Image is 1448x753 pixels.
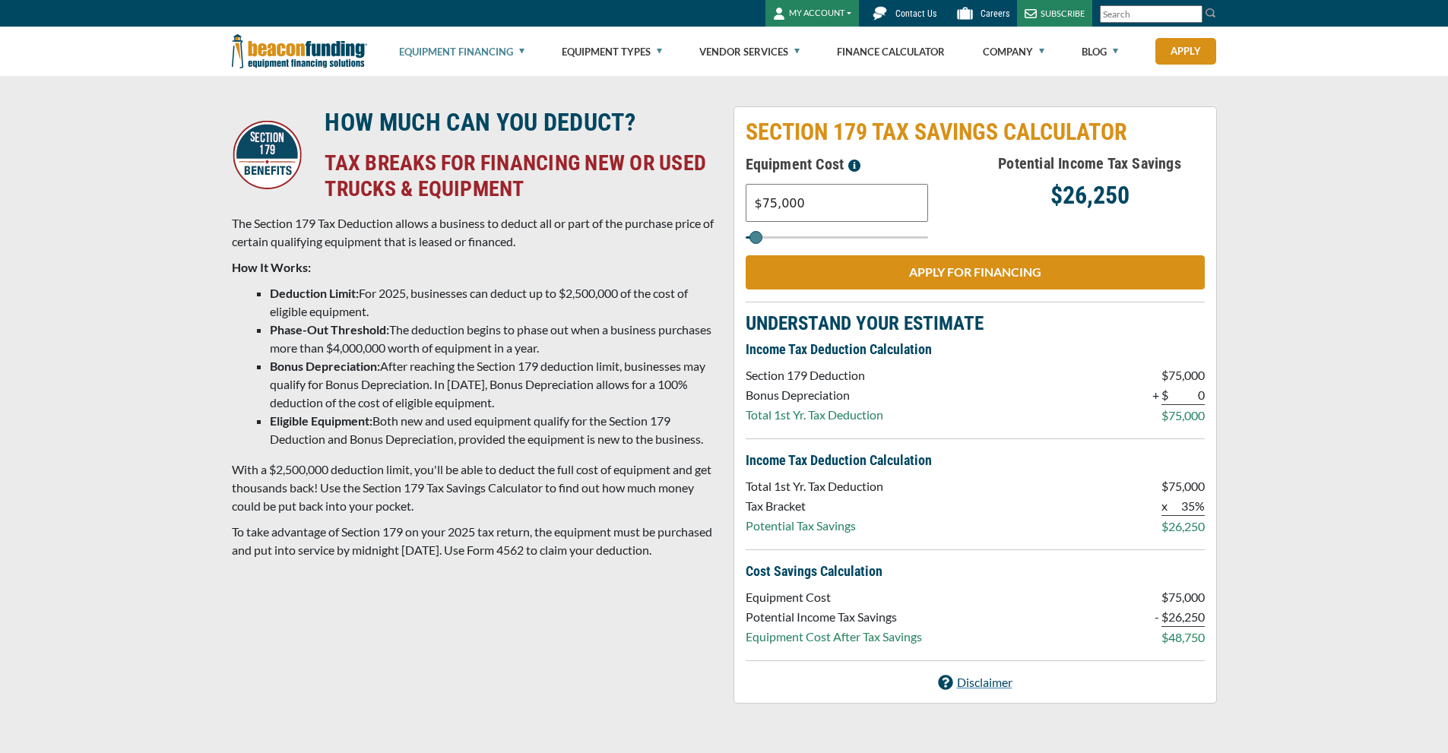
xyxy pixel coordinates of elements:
[1168,366,1205,384] p: 75,000
[746,255,1205,289] a: APPLY FOR FINANCING
[232,523,715,559] p: To take advantage of Section 179 on your 2025 tax return, the equipment must be purchased and put...
[1161,497,1168,516] p: x
[270,284,715,321] li: For 2025, businesses can deduct up to $2,500,000 of the cost of eligible equipment.
[1161,608,1168,627] p: $
[1168,386,1205,405] p: 0
[270,357,715,412] li: After reaching the Section 179 deduction limit, businesses may qualify for Bonus Depreciation. In...
[746,340,1205,359] p: Income Tax Deduction Calculation
[746,517,883,535] p: Potential Tax Savings
[270,413,372,428] strong: Eligible Equipment:
[746,562,1205,581] p: Cost Savings Calculation
[1082,27,1118,76] a: Blog
[938,673,1012,691] a: Disclaimer
[399,27,524,76] a: Equipment Financing
[1155,608,1159,626] p: -
[1187,8,1199,21] a: Clear search text
[848,160,860,172] img: section-179-tooltip
[746,628,922,646] p: Equipment Cost After Tax Savings
[1161,588,1168,606] p: $
[1100,5,1202,23] input: Search
[837,27,945,76] a: Finance Calculator
[1168,517,1205,536] p: 26,250
[270,286,359,300] strong: Deduction Limit:
[746,451,1205,470] p: Income Tax Deduction Calculation
[270,412,715,448] li: Both new and used equipment qualify for the Section 179 Deduction and Bonus Depreciation, provide...
[746,315,1205,333] p: UNDERSTAND YOUR ESTIMATE
[981,8,1009,19] span: Careers
[975,186,1205,204] p: $26,250
[1168,477,1205,495] p: 75,000
[1161,477,1168,495] p: $
[1168,628,1205,647] p: 48,750
[746,119,1205,146] p: SECTION 179 TAX SAVINGS CALCULATOR
[1161,366,1168,384] p: $
[325,107,714,138] h3: HOW MUCH CAN YOU DEDUCT?
[270,322,389,337] strong: Phase-Out Threshold:
[1205,7,1217,19] img: Search
[746,366,883,384] p: Section 179 Deduction
[1161,386,1168,405] p: $
[699,27,800,76] a: Vendor Services
[983,27,1044,76] a: Company
[746,608,922,626] p: Potential Income Tax Savings
[232,460,715,515] p: With a $2,500,000 deduction limit, you'll be able to deduct the full cost of equipment and get th...
[844,152,865,176] button: Please enter a value between $3,000 and $3,000,000
[957,673,1012,691] p: Disclaimer
[1168,497,1205,516] p: 35%
[746,406,883,424] p: Total 1st Yr. Tax Deduction
[895,8,936,19] span: Contact Us
[746,152,975,176] h5: Equipment Cost
[746,386,883,404] p: Bonus Depreciation
[975,152,1205,175] h5: Potential Income Tax Savings
[1161,517,1168,536] p: $
[1168,588,1205,606] p: 75,000
[232,214,715,251] p: The Section 179 Tax Deduction allows a business to deduct all or part of the purchase price of ce...
[1161,407,1168,425] p: $
[746,497,883,515] p: Tax Bracket
[270,321,715,357] li: The deduction begins to phase out when a business purchases more than $4,000,000 worth of equipme...
[746,477,883,495] p: Total 1st Yr. Tax Deduction
[1168,407,1205,425] p: 75,000
[1161,628,1168,647] p: $
[1155,38,1216,65] a: Apply
[232,27,367,76] img: Beacon Funding Corporation logo
[270,359,380,373] strong: Bonus Depreciation:
[232,260,311,274] strong: How It Works:
[1168,608,1205,627] p: 26,250
[325,150,714,202] h4: TAX BREAKS FOR FINANCING NEW OR USED TRUCKS & EQUIPMENT
[1152,386,1159,404] p: +
[746,588,922,606] p: Equipment Cost
[562,27,662,76] a: Equipment Types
